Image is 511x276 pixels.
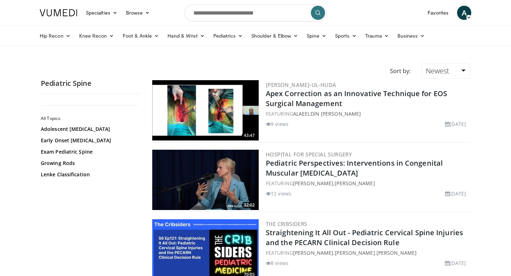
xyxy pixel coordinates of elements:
a: Exam Pediatric Spine [41,148,137,155]
a: Pediatrics [209,29,247,43]
a: Hip Recon [35,29,75,43]
div: Sort by: [385,63,416,79]
a: Pediatric Perspectives: Interventions in Congenital Muscular [MEDICAL_DATA] [266,158,443,178]
a: Sports [331,29,361,43]
a: Spine [302,29,330,43]
a: 43:47 [152,80,259,140]
li: 8 views [266,259,289,267]
a: A [457,6,471,20]
input: Search topics, interventions [185,4,326,21]
a: Straightening It All Out - Pediatric Cervical Spine Injuries and the PECARN Clinical Decision Rule [266,228,463,247]
li: [DATE] [445,190,466,197]
a: Favorites [423,6,453,20]
a: Business [393,29,429,43]
a: Early Onset [MEDICAL_DATA] [41,137,137,144]
a: [PERSON_NAME]-ul-Huda [266,81,336,88]
a: Specialties [82,6,122,20]
span: Newest [426,66,449,76]
a: [PERSON_NAME] [377,249,417,256]
a: Growing Rods [41,160,137,167]
a: Adolescent [MEDICAL_DATA] [41,126,137,133]
a: Lenke Classification [41,171,137,178]
img: 7baa3c5d-b42a-4671-b1e1-e8d3d0839ffe.300x170_q85_crop-smart_upscale.jpg [152,80,259,140]
a: The Cribsiders [266,220,307,227]
a: [PERSON_NAME] [293,249,333,256]
li: 12 views [266,190,291,197]
img: VuMedi Logo [40,9,77,16]
div: FEATURING , [266,180,469,187]
a: [PERSON_NAME] [335,180,375,187]
a: Knee Recon [75,29,119,43]
a: Browse [122,6,154,20]
a: [PERSON_NAME] [335,249,375,256]
a: Trauma [361,29,393,43]
a: Apex Correction as an Innovative Technique for EOS Surgical Management [266,89,447,108]
a: Foot & Ankle [119,29,164,43]
a: [PERSON_NAME] [293,180,333,187]
a: 32:02 [152,150,259,210]
span: 43:47 [242,132,257,139]
span: 32:02 [242,202,257,208]
li: [DATE] [445,120,466,128]
a: Shoulder & Elbow [247,29,302,43]
div: FEATURING [266,110,469,117]
a: Hand & Wrist [163,29,209,43]
li: [DATE] [445,259,466,267]
div: FEATURING , , [266,249,469,256]
h2: All Topics: [41,116,138,121]
a: Newest [421,63,470,79]
a: Alaeeldin [PERSON_NAME] [293,110,361,117]
li: 9 views [266,120,289,128]
img: 17007937-241a-4e71-9e1f-e8c1efac0532.300x170_q85_crop-smart_upscale.jpg [152,150,259,210]
h2: Pediatric Spine [41,79,140,88]
a: Hospital for Special Surgery [266,151,352,158]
